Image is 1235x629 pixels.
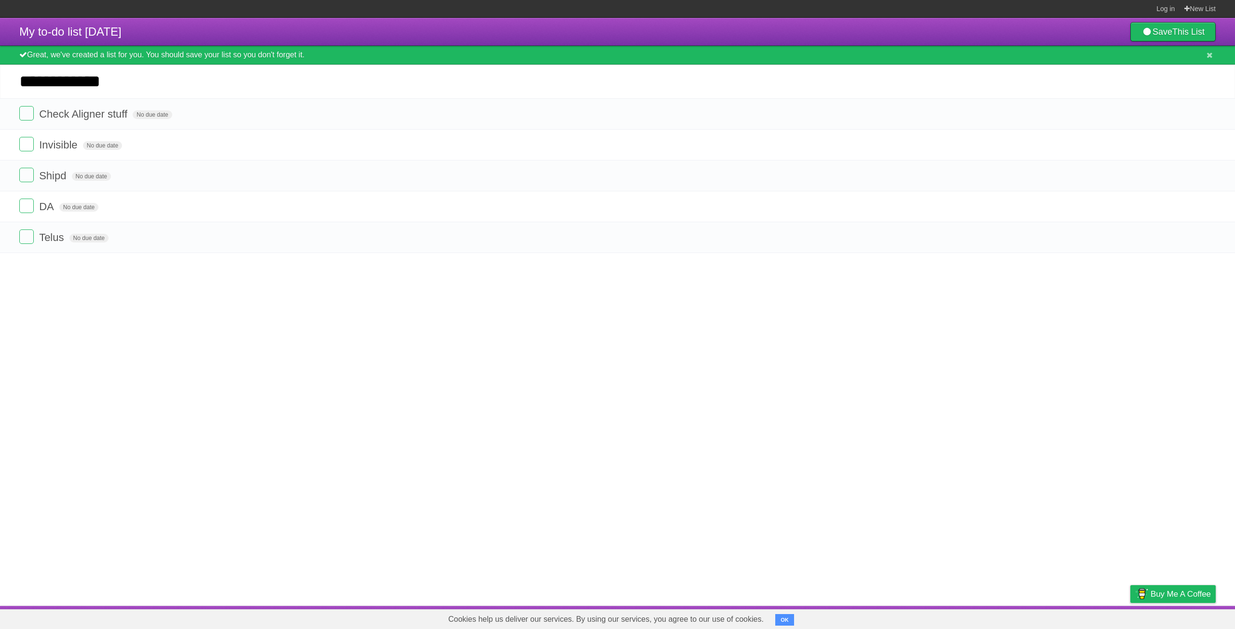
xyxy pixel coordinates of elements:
[83,141,122,150] span: No due date
[59,203,98,212] span: No due date
[1151,586,1211,602] span: Buy me a coffee
[19,137,34,151] label: Done
[39,108,130,120] span: Check Aligner stuff
[1130,585,1216,603] a: Buy me a coffee
[775,614,794,626] button: OK
[439,610,773,629] span: Cookies help us deliver our services. By using our services, you agree to our use of cookies.
[133,110,172,119] span: No due date
[19,106,34,120] label: Done
[69,234,109,242] span: No due date
[1034,608,1073,627] a: Developers
[19,199,34,213] label: Done
[39,231,66,243] span: Telus
[1085,608,1106,627] a: Terms
[19,25,122,38] span: My to-do list [DATE]
[72,172,111,181] span: No due date
[19,168,34,182] label: Done
[19,229,34,244] label: Done
[1002,608,1022,627] a: About
[1118,608,1143,627] a: Privacy
[39,170,69,182] span: Shipd
[1172,27,1205,37] b: This List
[1155,608,1216,627] a: Suggest a feature
[39,139,80,151] span: Invisible
[39,201,56,213] span: DA
[1135,586,1148,602] img: Buy me a coffee
[1130,22,1216,41] a: SaveThis List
